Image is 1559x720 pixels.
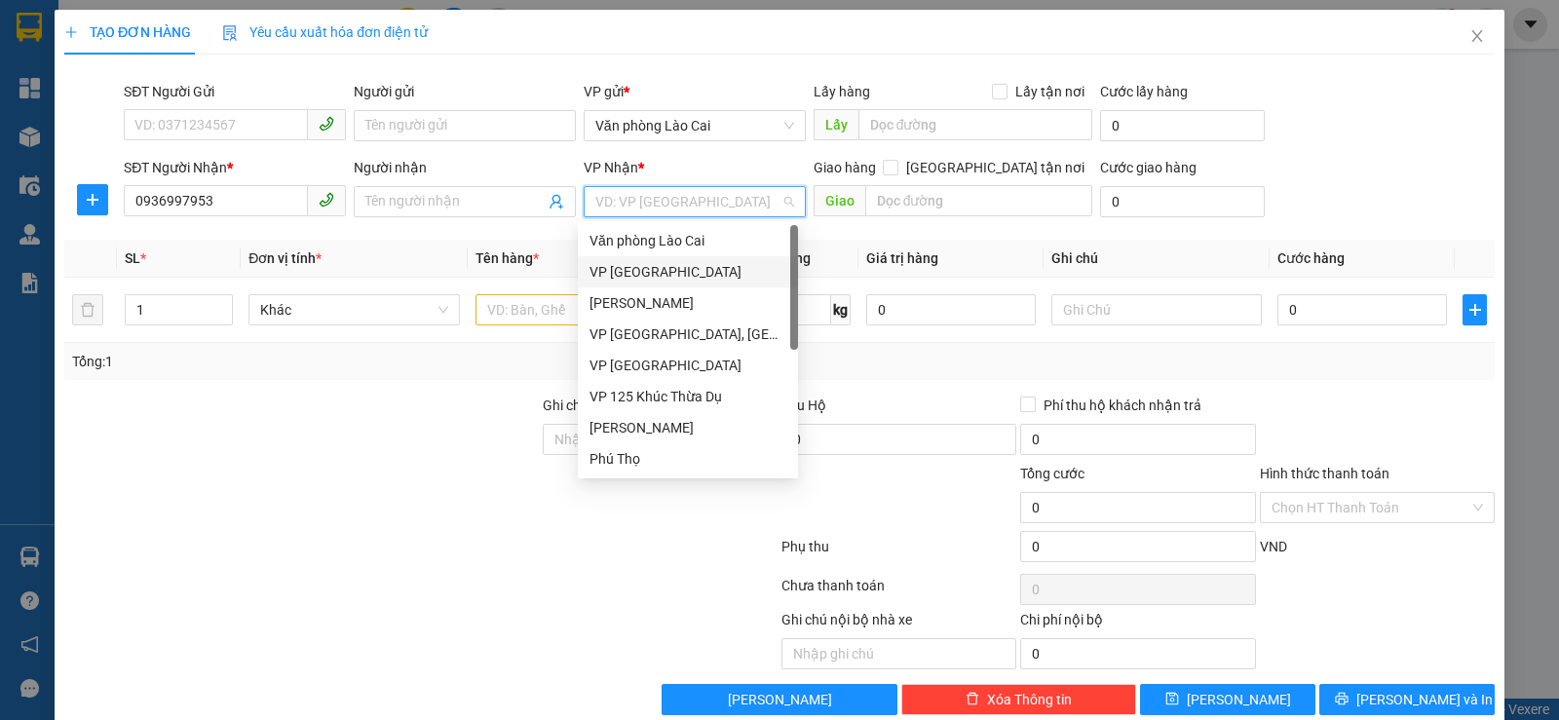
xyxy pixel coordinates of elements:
div: Phú Thọ [589,448,786,470]
div: [PERSON_NAME] [589,417,786,438]
span: Văn phòng Lào Cai [595,111,794,140]
span: VND [1260,539,1287,554]
span: user-add [549,194,564,209]
span: plus [78,192,107,208]
button: [PERSON_NAME] [662,684,896,715]
span: Phí thu hộ khách nhận trả [1036,395,1209,416]
div: Chưa thanh toán [779,575,1018,609]
input: Cước lấy hàng [1100,110,1265,141]
input: Dọc đường [858,109,1093,140]
span: Tổng cước [1020,466,1084,481]
button: plus [1463,294,1487,325]
label: Cước lấy hàng [1100,84,1188,99]
div: VP 125 Khúc Thừa Dụ [589,386,786,407]
div: SĐT Người Nhận [124,157,346,178]
span: [GEOGRAPHIC_DATA] tận nơi [898,157,1092,178]
li: Hotline: 19003239 - 0926.621.621 [108,72,442,96]
span: Giao hàng [814,160,876,175]
input: VD: Bàn, Ghế [475,294,686,325]
label: Hình thức thanh toán [1260,466,1389,481]
span: Thu Hộ [781,398,826,413]
span: Giá trị hàng [866,250,938,266]
div: VP gửi [584,81,806,102]
div: Văn phòng Lào Cai [589,230,786,251]
span: SL [125,250,140,266]
div: Quán Toan [578,412,798,443]
button: delete [72,294,103,325]
b: [PERSON_NAME] Sunrise [147,22,401,47]
button: deleteXóa Thông tin [901,684,1136,715]
span: close [1469,28,1485,44]
span: phone [319,192,334,208]
div: Phụ thu [779,536,1018,570]
b: GỬI : Văn phòng Lào Cai [24,141,200,207]
div: Yên Bái [578,287,798,319]
span: Lấy hàng [814,84,870,99]
input: Cước giao hàng [1100,186,1265,217]
span: Yêu cầu xuất hóa đơn điện tử [222,24,428,40]
li: Số [GEOGRAPHIC_DATA], [GEOGRAPHIC_DATA] [108,48,442,72]
div: Chi phí nội bộ [1020,609,1255,638]
div: VP Hà Nội [578,350,798,381]
span: plus [1464,302,1486,318]
div: VP Thượng Lý [578,256,798,287]
button: save[PERSON_NAME] [1140,684,1315,715]
span: [PERSON_NAME] [1187,689,1291,710]
span: VP Nhận [584,160,638,175]
span: [PERSON_NAME] [728,689,832,710]
input: Nhập ghi chú [781,638,1016,669]
span: [PERSON_NAME] và In [1356,689,1493,710]
button: Close [1450,10,1504,64]
div: Phú Thọ [578,443,798,474]
div: VP [GEOGRAPHIC_DATA] [589,355,786,376]
span: delete [966,692,979,707]
div: VP [GEOGRAPHIC_DATA], [GEOGRAPHIC_DATA] [589,323,786,345]
div: [PERSON_NAME] [589,292,786,314]
span: Lấy tận nơi [1008,81,1092,102]
button: printer[PERSON_NAME] và In [1319,684,1495,715]
input: Ghi chú đơn hàng [543,424,778,455]
span: Đơn vị tính [248,250,322,266]
label: Cước giao hàng [1100,160,1197,175]
span: printer [1335,692,1349,707]
div: VP 125 Khúc Thừa Dụ [578,381,798,412]
span: Khác [260,295,447,324]
span: Lấy [814,109,858,140]
div: VP [GEOGRAPHIC_DATA] [589,261,786,283]
span: Xóa Thông tin [987,689,1072,710]
img: icon [222,25,238,41]
div: Tổng: 1 [72,351,603,372]
span: Giao [814,185,865,216]
div: Người nhận [354,157,576,178]
b: Gửi khách hàng [183,100,365,125]
span: plus [64,25,78,39]
h1: 9D4MFZX3 [212,141,338,184]
div: VP 616 Điện Biên, Yên Bái [578,319,798,350]
input: 0 [866,294,1036,325]
label: Ghi chú đơn hàng [543,398,650,413]
div: SĐT Người Gửi [124,81,346,102]
span: phone [319,116,334,132]
button: plus [77,184,108,215]
div: Người gửi [354,81,576,102]
input: Ghi Chú [1051,294,1262,325]
span: save [1165,692,1179,707]
img: logo.jpg [24,24,122,122]
span: kg [831,294,851,325]
div: Ghi chú nội bộ nhà xe [781,609,1016,638]
span: Cước hàng [1277,250,1345,266]
span: TẠO ĐƠN HÀNG [64,24,191,40]
input: Dọc đường [865,185,1093,216]
th: Ghi chú [1044,240,1270,278]
span: Tên hàng [475,250,539,266]
div: Văn phòng Lào Cai [578,225,798,256]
